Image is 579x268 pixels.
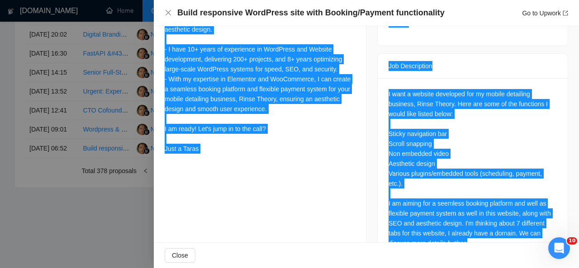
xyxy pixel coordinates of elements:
span: close [165,9,172,16]
a: Go to Upworkexport [522,9,568,17]
button: Close [165,9,172,17]
span: export [563,10,568,16]
span: Close [172,250,188,260]
div: Job Description [389,54,557,78]
div: I want a website developed for my mobile detailing business, Rinse Theory. Here are some of the f... [389,89,557,248]
h4: Build responsive WordPress site with Booking/Payment functionality [177,7,445,19]
button: Close [165,248,195,263]
iframe: Intercom live chat [548,237,570,259]
span: 10 [567,237,577,244]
